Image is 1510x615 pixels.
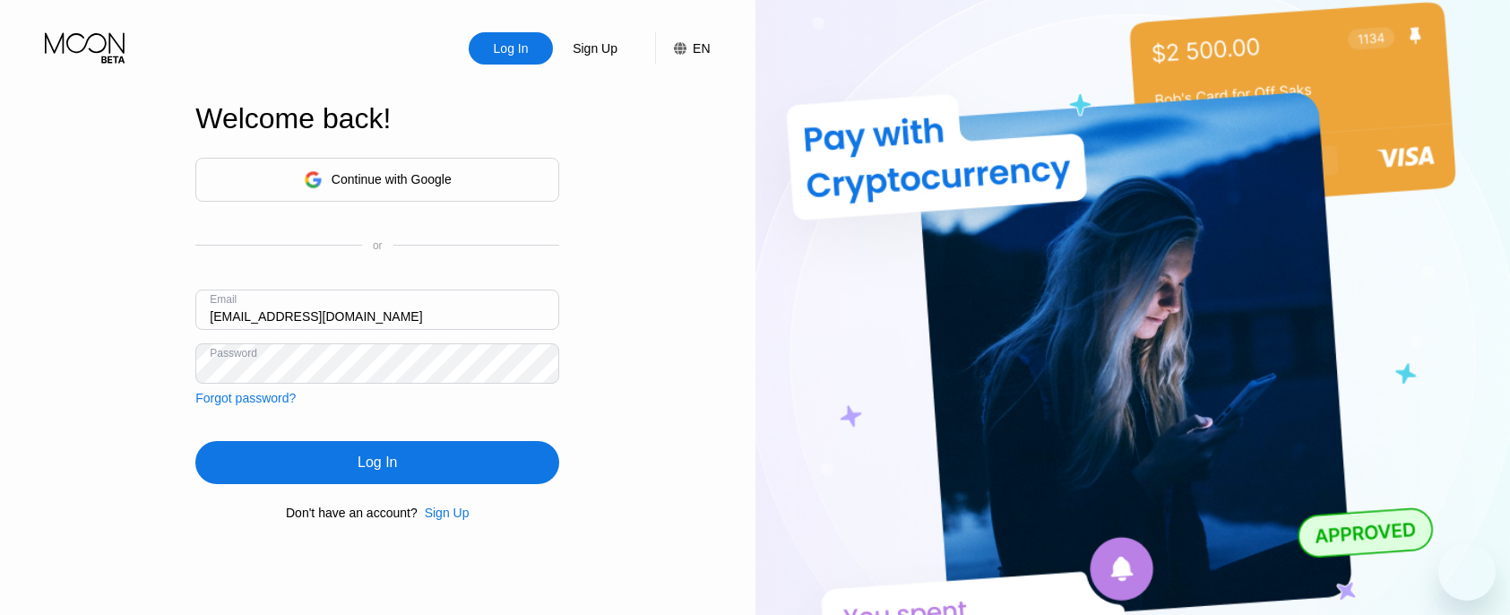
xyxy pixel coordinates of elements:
div: Continue with Google [195,158,559,202]
div: Log In [195,441,559,484]
div: Email [210,293,237,306]
div: Sign Up [553,32,637,65]
div: Welcome back! [195,102,559,135]
div: EN [655,32,710,65]
div: or [373,239,383,252]
div: Forgot password? [195,391,296,405]
div: Continue with Google [332,172,452,186]
div: Log In [469,32,553,65]
div: Sign Up [418,506,470,520]
div: Don't have an account? [286,506,418,520]
iframe: Button to launch messaging window [1438,543,1496,601]
div: Sign Up [571,39,619,57]
div: Password [210,347,257,359]
div: Log In [492,39,531,57]
div: EN [693,41,710,56]
div: Log In [358,454,397,472]
div: Sign Up [425,506,470,520]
